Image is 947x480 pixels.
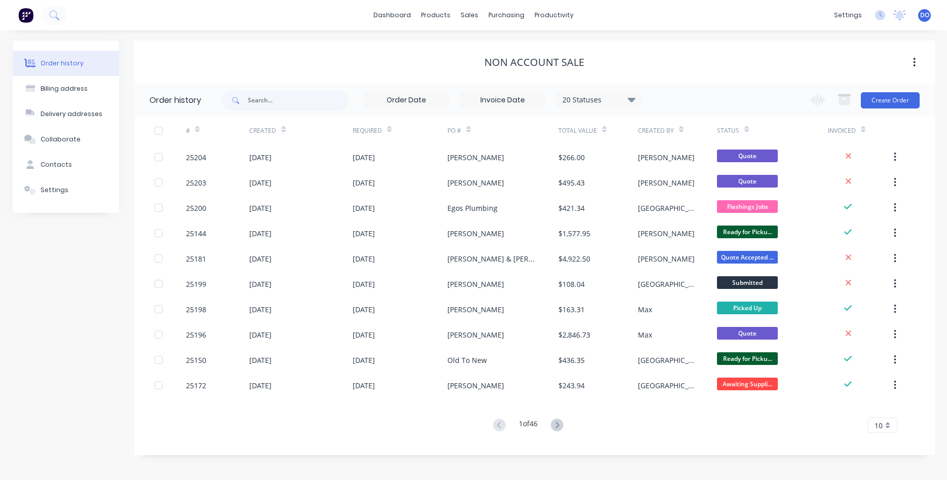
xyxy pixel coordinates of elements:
div: [DATE] [353,380,375,391]
div: Contacts [41,160,72,169]
div: [DATE] [249,228,272,239]
div: 25181 [186,253,206,264]
div: [DATE] [353,355,375,365]
button: Contacts [13,152,119,177]
div: 25200 [186,203,206,213]
div: [DATE] [353,177,375,188]
div: $1,577.95 [558,228,590,239]
div: $108.04 [558,279,585,289]
div: # [186,126,190,135]
button: Order history [13,51,119,76]
div: [PERSON_NAME] [447,228,504,239]
div: Old To New [447,355,487,365]
button: Billing address [13,76,119,101]
div: $163.31 [558,304,585,315]
div: Created [249,117,352,144]
div: $421.34 [558,203,585,213]
div: Required [353,117,448,144]
span: Quote [717,327,778,340]
div: [PERSON_NAME] [638,253,695,264]
div: 25203 [186,177,206,188]
a: dashboard [368,8,416,23]
div: [DATE] [353,329,375,340]
input: Order Date [364,93,449,108]
div: Egos Plumbing [447,203,498,213]
span: Picked Up [717,302,778,314]
div: [PERSON_NAME] [447,152,504,163]
div: productivity [529,8,579,23]
div: [GEOGRAPHIC_DATA] [638,355,697,365]
div: PO # [447,117,558,144]
div: # [186,117,249,144]
div: 25198 [186,304,206,315]
div: Invoiced [828,117,891,144]
div: Max [638,304,652,315]
div: 25172 [186,380,206,391]
div: Created By [638,126,674,135]
span: Ready for Picku... [717,226,778,238]
span: Quote [717,150,778,162]
div: [PERSON_NAME] [447,329,504,340]
div: [DATE] [353,253,375,264]
div: [DATE] [353,304,375,315]
div: [PERSON_NAME] [447,380,504,391]
div: [DATE] [249,279,272,289]
span: Submitted [717,276,778,289]
div: [DATE] [249,329,272,340]
div: [GEOGRAPHIC_DATA] [638,380,697,391]
div: Collaborate [41,135,81,144]
span: Ready for Picku... [717,352,778,365]
div: Invoiced [828,126,856,135]
div: $495.43 [558,177,585,188]
div: Settings [41,186,68,195]
span: Quote Accepted ... [717,251,778,264]
div: [DATE] [353,279,375,289]
div: [PERSON_NAME] & [PERSON_NAME] - feature screens [447,253,538,264]
div: Required [353,126,382,135]
div: $2,846.73 [558,329,590,340]
div: 1 of 46 [519,418,538,433]
button: Create Order [861,92,920,108]
div: [DATE] [249,253,272,264]
div: [PERSON_NAME] [447,279,504,289]
button: Collaborate [13,127,119,152]
div: products [416,8,456,23]
div: Created By [638,117,717,144]
div: $243.94 [558,380,585,391]
div: [PERSON_NAME] [638,152,695,163]
div: [PERSON_NAME] [447,177,504,188]
div: Max [638,329,652,340]
div: Order history [149,94,201,106]
div: Status [717,117,828,144]
div: [DATE] [353,152,375,163]
div: Delivery addresses [41,109,102,119]
div: [DATE] [353,228,375,239]
span: 10 [875,420,883,431]
input: Search... [248,90,348,110]
span: Quote [717,175,778,188]
div: 25144 [186,228,206,239]
div: purchasing [483,8,529,23]
span: DO [920,11,929,20]
div: 25199 [186,279,206,289]
div: Total Value [558,126,597,135]
div: [DATE] [249,355,272,365]
div: Created [249,126,276,135]
div: NON ACCOUNT SALE [484,56,584,68]
div: [DATE] [249,304,272,315]
div: $4,922.50 [558,253,590,264]
button: Delivery addresses [13,101,119,127]
div: sales [456,8,483,23]
div: [DATE] [249,380,272,391]
div: [GEOGRAPHIC_DATA] [638,203,697,213]
div: [PERSON_NAME] [638,228,695,239]
img: Factory [18,8,33,23]
div: 20 Statuses [556,94,641,105]
div: [GEOGRAPHIC_DATA] [638,279,697,289]
div: 25150 [186,355,206,365]
div: [DATE] [353,203,375,213]
div: PO # [447,126,461,135]
div: 25204 [186,152,206,163]
div: [DATE] [249,177,272,188]
div: [PERSON_NAME] [447,304,504,315]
